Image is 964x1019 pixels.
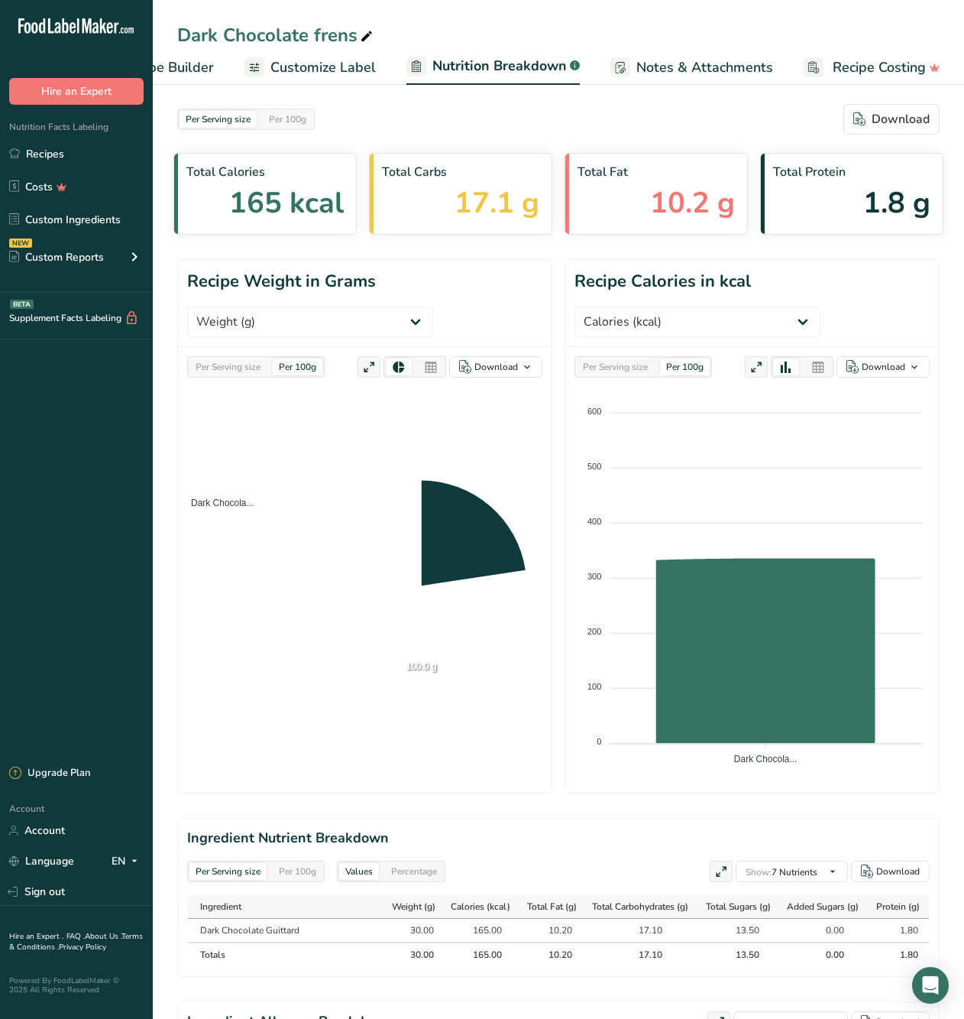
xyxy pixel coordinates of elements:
div: Per Serving size [189,359,267,375]
span: Weight (g) [392,900,435,914]
a: Terms & Conditions . [9,931,143,952]
div: 1.80 [880,948,918,962]
div: 10.20 [534,923,572,937]
a: Recipe Costing [804,50,940,85]
span: 1.8 g [863,181,930,225]
div: Per 100g [273,359,322,375]
span: Total Carbs [382,163,539,181]
span: Total Calories [186,163,344,181]
button: Download [851,861,930,882]
div: Dark Chocolate frens [177,21,376,49]
div: Upgrade Plan [9,766,90,781]
div: Download [876,865,920,878]
tspan: 300 [587,572,601,581]
div: BETA [10,300,34,309]
a: Customize Label [244,50,376,85]
a: Recipe Builder [93,50,214,85]
a: Notes & Attachments [610,50,773,85]
div: 1.80 [880,923,918,937]
tspan: 400 [587,517,601,526]
div: Values [339,863,379,880]
a: Language [9,848,74,875]
span: Show: [746,866,772,878]
tspan: Dark Chocola... [734,754,797,764]
span: Calories (kcal) [451,900,510,914]
button: Download [843,104,940,135]
button: Download [836,356,930,378]
div: Download [853,110,930,128]
div: 0.00 [806,948,844,962]
div: Custom Reports [9,249,104,265]
button: Show:7 Nutrients [736,861,848,882]
div: Open Intercom Messenger [912,967,949,1004]
tspan: 100 [587,682,601,691]
th: Totals [188,942,386,966]
span: Total Fat [577,163,735,181]
span: Nutrition Breakdown [432,56,567,76]
div: 17.10 [624,923,662,937]
span: Recipe Costing [833,57,926,78]
button: Hire an Expert [9,78,144,105]
h1: Recipe Calories in kcal [574,269,751,294]
div: 0.00 [806,923,844,937]
div: Per Serving size [180,111,257,128]
tspan: 500 [587,462,601,471]
span: Protein (g) [876,900,920,914]
div: 13.50 [721,923,759,937]
span: Added Sugars (g) [787,900,859,914]
span: 17.1 g [455,181,539,225]
div: 165.00 [464,948,502,962]
div: Per Serving size [189,863,267,880]
button: Download [449,356,542,378]
td: Dark Chocolate Guittard [188,919,386,942]
span: Notes & Attachments [636,57,773,78]
h2: Ingredient Nutrient Breakdown [187,828,930,849]
h1: Recipe Weight in Grams [187,269,376,294]
div: 10.20 [534,948,572,962]
div: Per 100g [660,359,710,375]
div: EN [112,852,144,871]
div: 30.00 [396,948,434,962]
a: About Us . [85,931,121,942]
div: Powered By FoodLabelMaker © 2025 All Rights Reserved [9,976,144,995]
tspan: 200 [587,627,601,636]
span: Ingredient [200,900,241,914]
span: Customize Label [270,57,376,78]
a: FAQ . [66,931,85,942]
a: Hire an Expert . [9,931,63,942]
div: Download [862,360,905,374]
div: Per 100g [263,111,312,128]
span: Recipe Builder [122,57,214,78]
div: Per 100g [273,863,322,880]
span: Total Protein [773,163,930,181]
span: Total Sugars (g) [706,900,771,914]
span: 10.2 g [650,181,735,225]
tspan: 0 [597,737,601,746]
a: Nutrition Breakdown [406,49,580,86]
div: Per Serving size [577,359,654,375]
span: Total Carbohydrates (g) [592,900,688,914]
div: Download [474,360,518,374]
div: Percentage [385,863,443,880]
tspan: 600 [587,407,601,416]
span: 165 kcal [229,181,344,225]
span: 7 Nutrients [746,866,817,878]
div: NEW [9,239,32,248]
span: Total Fat (g) [527,900,577,914]
div: 17.10 [624,948,662,962]
div: 165.00 [464,923,502,937]
span: Dark Chocola... [180,498,254,508]
div: 30.00 [396,923,434,937]
a: Privacy Policy [59,942,106,952]
div: 13.50 [721,948,759,962]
